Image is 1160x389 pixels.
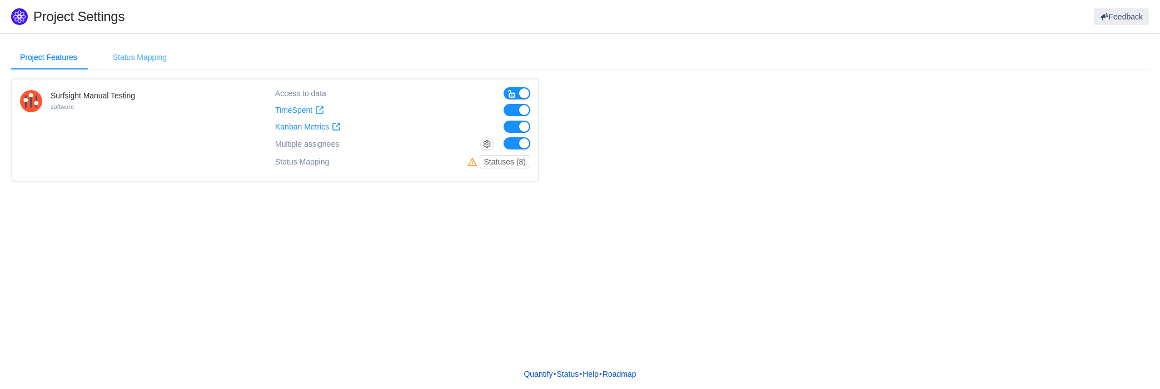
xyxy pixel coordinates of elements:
span: • [579,370,582,378]
button: icon: setting [480,137,494,151]
button: Statuses (8) [480,155,530,168]
a: Help [582,366,599,382]
div: Access to data [275,87,326,99]
span: Multiple assignees [275,139,339,149]
span: Kanban Metrics [275,122,329,132]
a: Kanban Metrics [275,122,341,132]
span: TimeSpent [275,106,312,115]
a: Quantify [523,366,553,382]
div: Project Features [11,45,86,70]
div: Status Mapping [275,155,329,168]
h4: Surfsight Manual Testing [51,90,135,101]
h1: Project Settings [33,8,693,25]
button: Feedback [1094,8,1149,25]
span: • [599,370,602,378]
img: Quantify [11,8,28,25]
a: TimeSpent [275,106,324,115]
i: icon: warning [468,157,480,166]
a: Roadmap [602,366,637,382]
div: Status Mapping [104,45,176,70]
small: software [51,103,74,110]
span: • [554,370,556,378]
a: Status [556,366,580,382]
img: 10421 [20,90,42,112]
